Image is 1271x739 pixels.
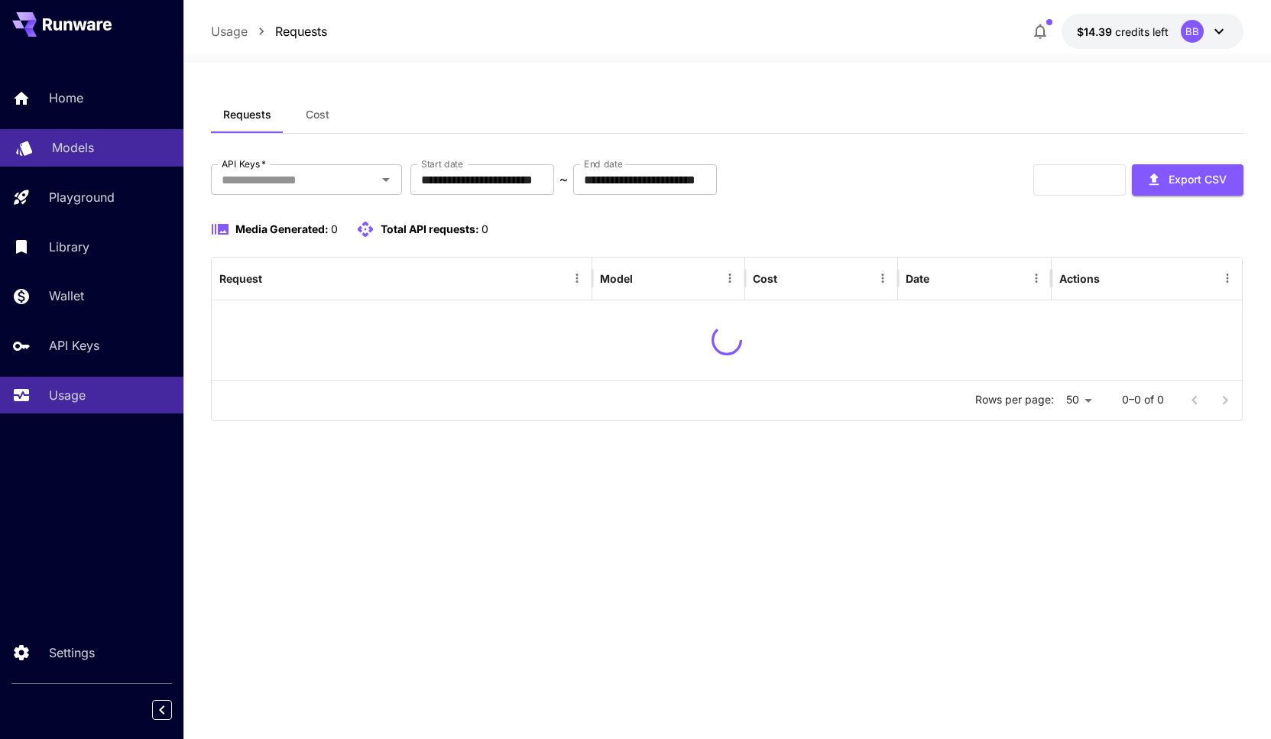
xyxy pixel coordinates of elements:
[600,272,633,285] div: Model
[222,157,266,170] label: API Keys
[566,267,588,289] button: Menu
[481,222,488,235] span: 0
[719,267,741,289] button: Menu
[49,188,115,206] p: Playground
[634,267,656,289] button: Sort
[1060,389,1098,411] div: 50
[211,22,327,41] nav: breadcrumb
[559,170,568,189] p: ~
[753,272,777,285] div: Cost
[1077,25,1115,38] span: $14.39
[906,272,929,285] div: Date
[264,267,285,289] button: Sort
[1115,25,1169,38] span: credits left
[235,222,329,235] span: Media Generated:
[52,138,94,157] p: Models
[975,392,1054,407] p: Rows per page:
[931,267,952,289] button: Sort
[219,272,262,285] div: Request
[1122,392,1164,407] p: 0–0 of 0
[49,238,89,256] p: Library
[779,267,800,289] button: Sort
[381,222,479,235] span: Total API requests:
[1059,272,1100,285] div: Actions
[49,336,99,355] p: API Keys
[152,700,172,720] button: Collapse sidebar
[1132,164,1243,196] button: Export CSV
[331,222,338,235] span: 0
[1217,267,1238,289] button: Menu
[1181,20,1204,43] div: BB
[49,643,95,662] p: Settings
[275,22,327,41] a: Requests
[584,157,622,170] label: End date
[211,22,248,41] a: Usage
[375,169,397,190] button: Open
[1026,267,1047,289] button: Menu
[1062,14,1243,49] button: $14.38506BB
[872,267,893,289] button: Menu
[49,89,83,107] p: Home
[306,108,329,122] span: Cost
[164,696,183,724] div: Collapse sidebar
[49,386,86,404] p: Usage
[223,108,271,122] span: Requests
[421,157,463,170] label: Start date
[49,287,84,305] p: Wallet
[1077,24,1169,40] div: $14.38506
